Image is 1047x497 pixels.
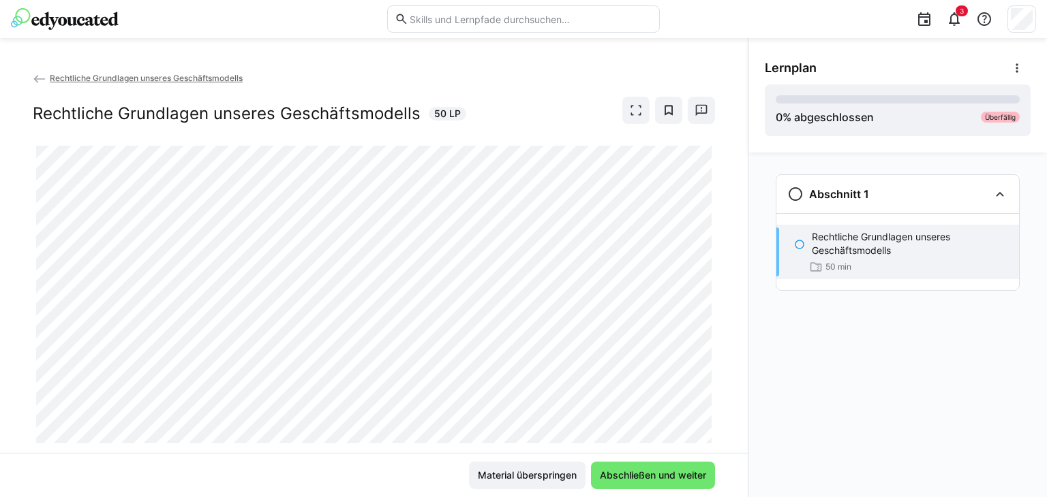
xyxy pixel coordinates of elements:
button: Material überspringen [469,462,586,489]
input: Skills und Lernpfade durchsuchen… [408,13,652,25]
span: 50 LP [434,107,461,121]
p: Rechtliche Grundlagen unseres Geschäftsmodells [812,230,1008,257]
span: Abschließen und weiter [598,468,708,482]
h3: Abschnitt 1 [809,187,869,201]
a: Rechtliche Grundlagen unseres Geschäftsmodells [33,73,243,83]
span: Lernplan [765,61,817,76]
div: Überfällig [981,112,1020,123]
button: Abschließen und weiter [591,462,715,489]
span: 50 min [825,261,851,272]
div: % abgeschlossen [776,109,874,125]
h2: Rechtliche Grundlagen unseres Geschäftsmodells [33,103,421,124]
span: Material überspringen [476,468,579,482]
span: 0 [776,110,783,124]
span: Rechtliche Grundlagen unseres Geschäftsmodells [50,73,243,83]
span: 3 [960,7,964,15]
